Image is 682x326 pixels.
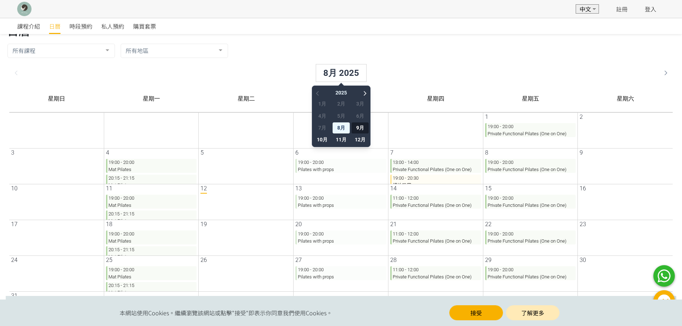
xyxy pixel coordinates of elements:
div: 2 [574,71,667,79]
div: 24 [5,214,98,223]
div: 27 [290,214,382,223]
div: 5 [195,107,287,115]
div: 13 [290,142,382,151]
p: 19:00 - 20:00 Private Functional Pilates (One on One) [479,117,570,131]
span: 時段預約 [69,22,92,30]
span: 9月 2000 [346,81,363,92]
div: 星期五 [478,44,572,70]
p: 13:00 - 14:00 Private Functional Pilates (One on One) [384,117,475,131]
div: 18 [100,178,193,187]
span: 10月 2000 [308,92,325,103]
div: 23 [574,178,667,187]
div: 3 [5,107,98,115]
span: 所有課程 [5,5,95,12]
div: 4 [100,107,193,115]
div: 19 [195,178,287,187]
a: 時段預約 [69,18,92,34]
div: 25 [100,214,193,223]
div: 31 [5,250,98,258]
a: 註冊 [616,5,628,13]
div: 8月 2025 [310,22,361,40]
div: 22 [479,178,572,187]
div: 11 [100,142,193,151]
p: 19:00 - 20:00 Mat Pilates [100,117,191,131]
span: 2025 [326,45,345,57]
p: 11:00 - 12:00 Private Functional Pilates (One on One) [384,153,475,167]
a: 私人預約 [101,18,124,34]
div: 星期二 [193,44,288,70]
span: 8月 2000 [327,81,344,92]
div: 14 [384,142,477,151]
p: 20:15 - 21:15 Mat Pilates [100,204,191,218]
div: 29 [479,214,572,223]
div: 1 [479,71,572,79]
p: 19:00 - 20:00 Mat Pilates [100,224,191,238]
div: 星期三 [288,44,383,70]
a: 了解更多 [498,260,552,275]
div: 星期一 [98,44,193,70]
div: 17 [5,178,98,187]
p: 11:00 - 12:00 Private Functional Pilates (One on One) [384,189,475,203]
p: 19:00 - 20:00 Mat Pilates [100,189,191,203]
p: 19:00 - 20:00 Pilates with props [290,117,381,131]
p: 19:00 - 20:00 Mat Pilates [100,153,191,167]
span: 本網站使用Cookies。繼續瀏覽該網站或點擊"接受"即表示你同意我們使用Cookies。 [120,308,332,317]
a: 購買套票 [133,18,156,34]
a: 登入 [645,5,656,13]
div: 星期六 [572,44,667,70]
div: 6 [290,107,382,115]
div: 10 [5,142,98,151]
p: 19:00 - 20:00 Private Functional Pilates (One on One) [479,224,570,238]
div: 星期四 [383,44,478,70]
div: 9 [574,107,667,115]
div: 20 [290,178,382,187]
div: 26 [195,214,287,223]
p: 19:00 - 20:00 Private Functional Pilates (One on One) [479,81,570,95]
span: 11月 2000 [327,92,344,103]
p: 20:15 - 21:15 Mat Pilates [100,169,191,183]
div: 星期日 [4,44,98,70]
button: 接受 [449,305,503,320]
div: 30 [574,214,667,223]
p: 19:00 - 20:00 Pilates with props [290,224,381,238]
div: 12 [195,142,201,152]
div: 21 [384,178,477,187]
p: 11:00 - 12:00 Private Functional Pilates (One on One) [384,224,475,238]
span: 課程介紹 [17,22,40,30]
a: 了解更多 [506,305,560,320]
p: 19:00 - 20:30 場地租用 [384,133,475,147]
p: 19:00 - 20:00 Private Functional Pilates (One on One) [479,189,570,203]
p: 19:00 - 20:00 Pilates with props [290,153,381,167]
span: 日曆 [49,22,61,30]
a: 課程介紹 [17,18,40,34]
span: 本網站使用Cookies。繼續瀏覽該網站或點擊"接受"即表示你同意我們使用Cookies。 [116,263,329,272]
div: 8 [479,107,572,115]
div: 16 [574,142,667,151]
p: 19:00 - 20:00 Pilates with props [290,189,381,203]
p: 19:00 - 20:00 Private Functional Pilates (One on One) [479,153,570,167]
button: 接受 [441,260,495,275]
p: 20:15 - 21:15 Mat Pilates [100,240,191,254]
span: 私人預約 [101,22,124,30]
div: 15 [479,142,572,151]
span: 所有地區 [118,5,208,12]
a: 日曆 [49,18,61,34]
p: 20:15 - 21:15 Mat Pilates [100,133,191,147]
span: 12月 2000 [346,92,363,103]
div: 28 [384,214,477,223]
span: 購買套票 [133,22,156,30]
div: 7 [384,107,477,115]
img: XCiuqSzNOMkVjoLvqyfWlGi3krYmRzy3FY06BdcB.png [17,2,32,16]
